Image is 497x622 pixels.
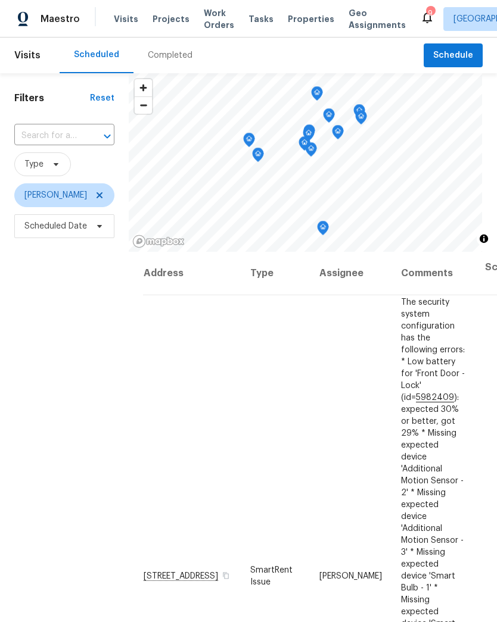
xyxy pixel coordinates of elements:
[135,79,152,96] button: Zoom in
[90,92,114,104] div: Reset
[303,127,315,145] div: Map marker
[310,252,392,295] th: Assignee
[299,136,310,155] div: Map marker
[424,43,483,68] button: Schedule
[480,232,487,245] span: Toggle attribution
[311,86,323,105] div: Map marker
[433,48,473,63] span: Schedule
[317,221,329,239] div: Map marker
[41,13,80,25] span: Maestro
[135,96,152,114] button: Zoom out
[250,565,293,586] span: SmartRent Issue
[143,252,241,295] th: Address
[303,124,315,143] div: Map marker
[323,108,335,127] div: Map marker
[426,7,434,19] div: 9
[241,252,310,295] th: Type
[353,104,365,123] div: Map marker
[14,127,81,145] input: Search for an address...
[129,73,482,252] canvas: Map
[477,232,491,246] button: Toggle attribution
[332,125,344,143] div: Map marker
[135,97,152,114] span: Zoom out
[243,133,255,151] div: Map marker
[153,13,190,25] span: Projects
[14,42,41,68] span: Visits
[355,110,367,129] div: Map marker
[74,49,119,61] div: Scheduled
[220,570,231,580] button: Copy Address
[148,49,192,61] div: Completed
[114,13,138,25] span: Visits
[248,15,274,23] span: Tasks
[24,158,44,170] span: Type
[392,252,476,295] th: Comments
[305,142,317,161] div: Map marker
[319,571,382,580] span: [PERSON_NAME]
[204,7,234,31] span: Work Orders
[24,220,87,232] span: Scheduled Date
[252,148,264,166] div: Map marker
[14,92,90,104] h1: Filters
[288,13,334,25] span: Properties
[99,128,116,145] button: Open
[132,235,185,248] a: Mapbox homepage
[24,189,87,201] span: [PERSON_NAME]
[349,7,406,31] span: Geo Assignments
